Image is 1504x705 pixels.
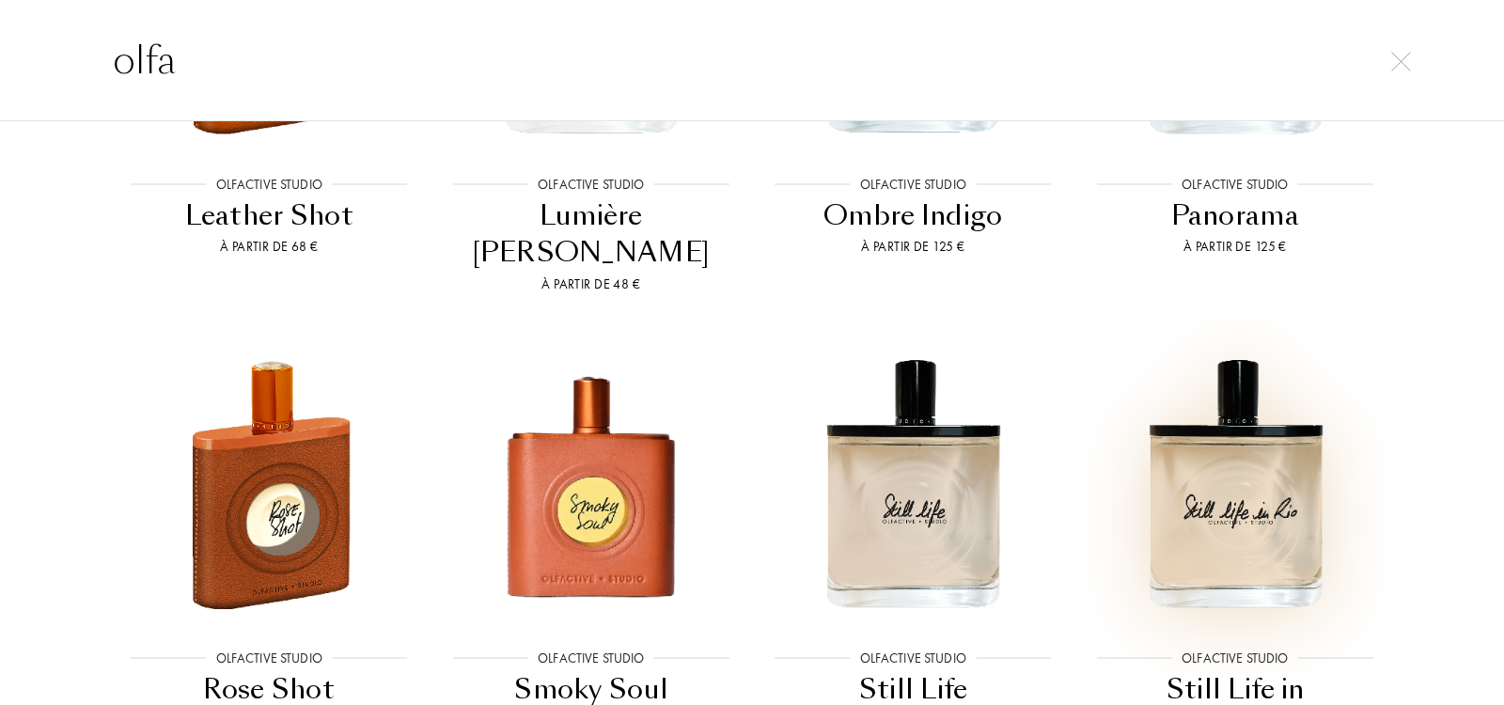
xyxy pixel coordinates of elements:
div: Lumière [PERSON_NAME] [438,197,745,272]
img: Still Life [768,338,1057,628]
img: Smoky Soul [446,338,736,628]
div: Olfactive Studio [851,175,976,195]
img: cross.svg [1391,52,1411,71]
div: Ombre Indigo [760,197,1067,234]
img: Still Life in Rio [1090,338,1380,628]
div: Olfactive Studio [207,175,332,195]
div: Olfactive Studio [207,649,332,668]
div: À partir de 68 € [116,237,423,257]
img: Rose Shot [124,338,414,628]
div: Olfactive Studio [1172,649,1297,668]
div: Panorama [1082,197,1389,234]
div: Olfactive Studio [528,175,653,195]
input: Rechercher [75,32,1429,88]
div: Olfactive Studio [1172,175,1297,195]
div: À partir de 48 € [438,274,745,294]
div: À partir de 125 € [1082,237,1389,257]
div: Olfactive Studio [528,649,653,668]
div: Olfactive Studio [851,649,976,668]
div: Leather Shot [116,197,423,234]
div: À partir de 125 € [760,237,1067,257]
